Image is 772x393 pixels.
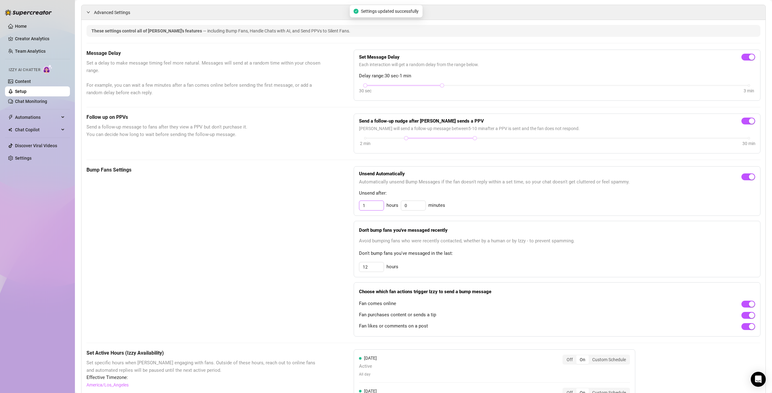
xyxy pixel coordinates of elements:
[359,323,428,330] span: Fan likes or comments on a post
[359,289,491,294] strong: Choose which fan actions trigger Izzy to send a bump message
[360,140,371,147] div: 2 min
[9,67,40,73] span: Izzy AI Chatter
[86,124,322,138] span: Send a follow-up message to fans after they view a PPV but don't purchase it. You can decide how ...
[359,237,755,245] span: Avoid bumping fans who were recently contacted, whether by a human or by Izzy - to prevent spamming.
[15,24,27,29] a: Home
[386,263,398,271] span: hours
[8,128,12,132] img: Chat Copilot
[86,381,129,388] a: America/Los_Angeles
[359,300,396,308] span: Fan comes online
[86,50,322,57] h5: Message Delay
[91,28,203,33] span: These settings control all of [PERSON_NAME]'s features
[15,143,57,148] a: Discover Viral Videos
[359,190,755,197] span: Unsend after:
[8,115,13,120] span: thunderbolt
[742,140,755,147] div: 30 min
[94,9,130,16] span: Advanced Settings
[43,65,52,74] img: AI Chatter
[364,356,377,361] span: [DATE]
[359,371,377,377] span: All day
[353,9,358,14] span: check-circle
[386,202,398,209] span: hours
[428,202,445,209] span: minutes
[576,355,589,364] div: On
[361,8,419,15] span: Settings updated successfully
[5,9,52,16] img: logo-BBDzfeDw.svg
[86,114,322,121] h5: Follow up on PPVs
[359,178,630,186] span: Automatically unsend Bump Messages if the fan doesn't reply within a set time, so your chat doesn...
[15,99,47,104] a: Chat Monitoring
[359,125,755,132] span: [PERSON_NAME] will send a follow-up message between 5 - 10 min after a PPV is sent and the fan do...
[359,250,755,257] span: Don't bump fans you've messaged in the last:
[359,171,405,177] strong: Unsend Automatically
[15,156,32,161] a: Settings
[86,10,90,14] span: expanded
[359,87,371,94] div: 30 sec
[589,355,629,364] div: Custom Schedule
[86,359,322,374] span: Set specific hours when [PERSON_NAME] engaging with fans. Outside of these hours, reach out to on...
[15,79,31,84] a: Content
[359,227,448,233] strong: Don't bump fans you've messaged recently
[15,112,59,122] span: Automations
[15,89,27,94] a: Setup
[359,61,755,68] span: Each interaction will get a random delay from the range below.
[751,372,766,387] div: Open Intercom Messenger
[86,349,322,357] h5: Set Active Hours (Izzy Availability)
[359,54,400,60] strong: Set Message Delay
[86,60,322,96] span: Set a delay to make message timing feel more natural. Messages will send at a random time within ...
[359,72,755,80] span: Delay range: 30 sec - 1 min
[86,9,94,16] div: expanded
[359,118,484,124] strong: Send a follow-up nudge after [PERSON_NAME] sends a PPV
[359,363,377,370] span: Active
[359,311,436,319] span: Fan purchases content or sends a tip
[203,28,350,33] span: — including Bump Fans, Handle Chats with AI, and Send PPVs to Silent Fans.
[86,166,322,174] h5: Bump Fans Settings
[563,355,630,365] div: segmented control
[15,34,65,44] a: Creator Analytics
[744,87,754,94] div: 3 min
[86,374,322,381] span: Effective Timezone:
[15,125,59,135] span: Chat Copilot
[563,355,576,364] div: Off
[15,49,46,54] a: Team Analytics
